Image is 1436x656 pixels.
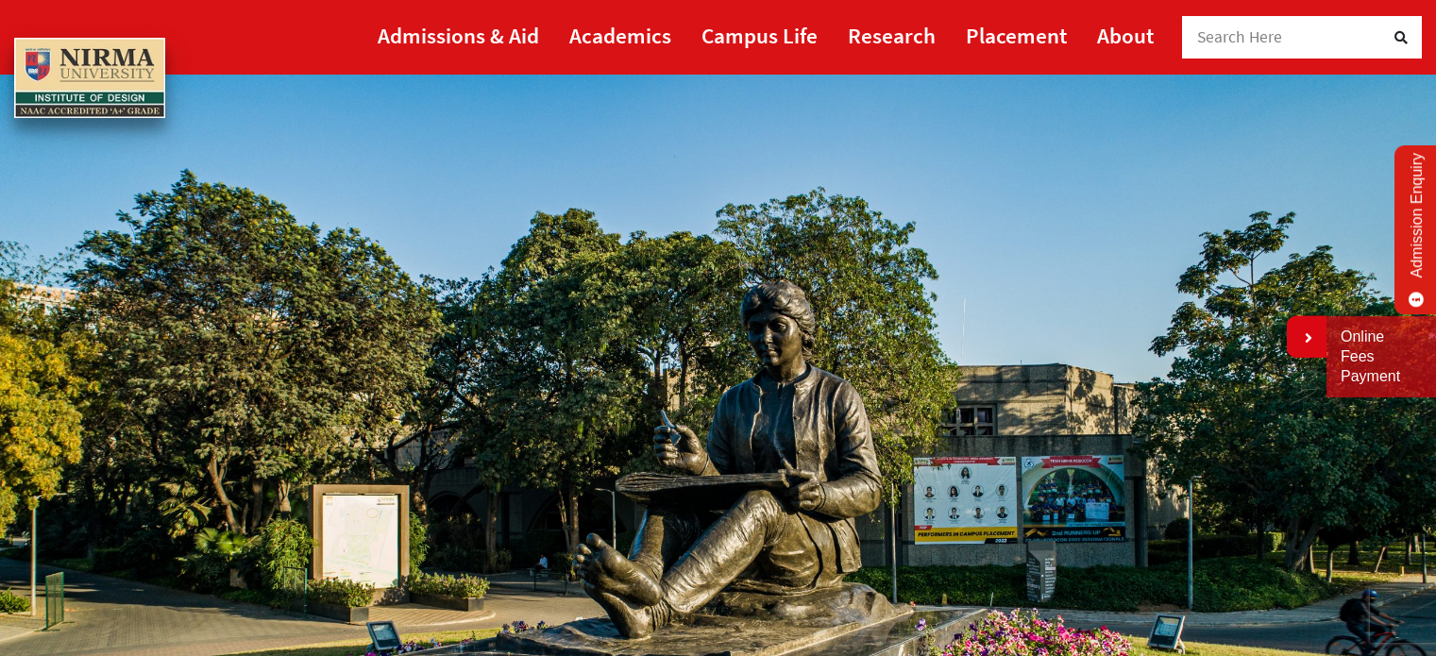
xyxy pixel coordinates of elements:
[701,14,818,57] a: Campus Life
[569,14,671,57] a: Academics
[14,38,165,119] img: main_logo
[1197,26,1283,47] span: Search Here
[848,14,936,57] a: Research
[1341,328,1422,386] a: Online Fees Payment
[966,14,1067,57] a: Placement
[378,14,539,57] a: Admissions & Aid
[1097,14,1154,57] a: About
